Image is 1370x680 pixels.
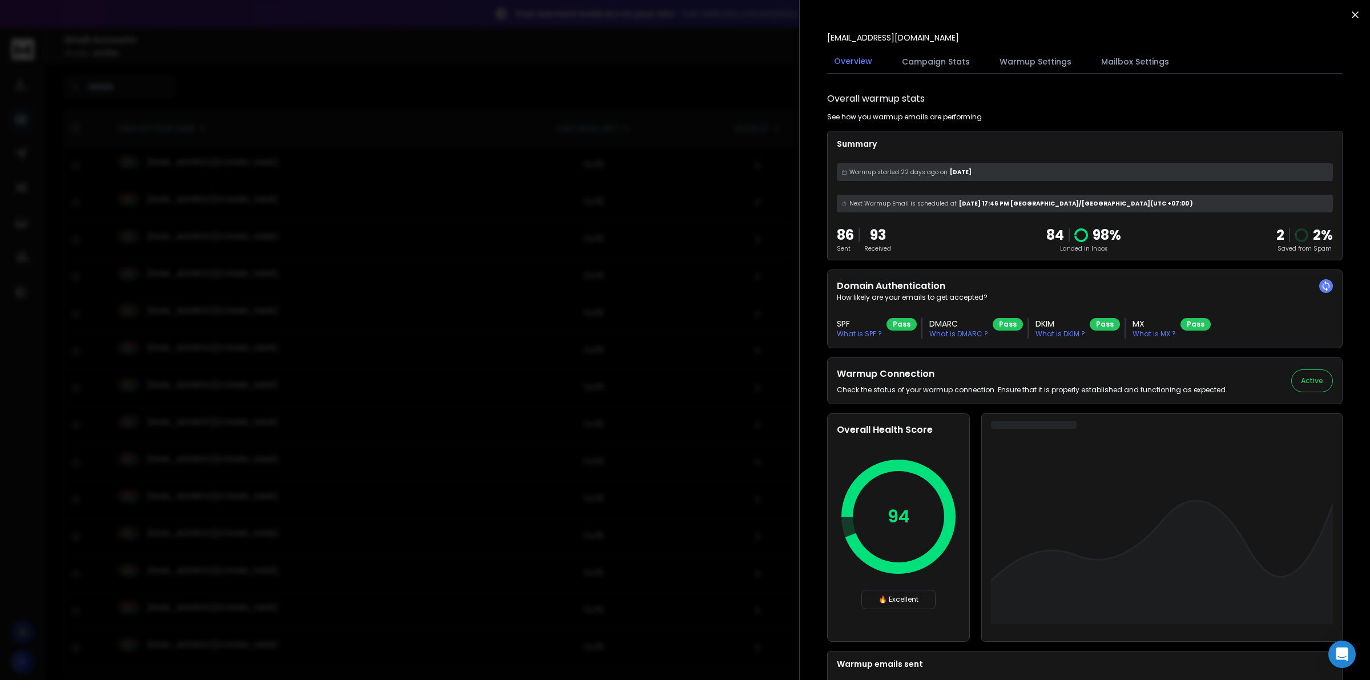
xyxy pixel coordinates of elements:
[827,112,982,122] p: See how you warmup emails are performing
[1035,329,1085,339] p: What is DKIM ?
[993,318,1023,331] div: Pass
[837,226,854,244] p: 86
[837,138,1333,150] p: Summary
[895,49,977,74] button: Campaign Stats
[837,329,882,339] p: What is SPF ?
[827,92,925,106] h1: Overall warmup stats
[827,49,879,75] button: Overview
[1313,226,1333,244] p: 2 %
[929,329,988,339] p: What is DMARC ?
[827,32,959,43] p: [EMAIL_ADDRESS][DOMAIN_NAME]
[887,318,917,331] div: Pass
[1328,641,1356,668] div: Open Intercom Messenger
[864,226,891,244] p: 93
[1133,329,1176,339] p: What is MX ?
[1035,318,1085,329] h3: DKIM
[837,658,1333,670] p: Warmup emails sent
[849,168,948,176] span: Warmup started 22 days ago on
[1090,318,1120,331] div: Pass
[837,195,1333,212] div: [DATE] 17:46 PM [GEOGRAPHIC_DATA]/[GEOGRAPHIC_DATA] (UTC +07:00 )
[849,199,957,208] span: Next Warmup Email is scheduled at
[1276,244,1333,253] p: Saved from Spam
[1180,318,1211,331] div: Pass
[837,244,854,253] p: Sent
[837,279,1333,293] h2: Domain Authentication
[1276,226,1284,244] strong: 2
[993,49,1078,74] button: Warmup Settings
[837,385,1227,395] p: Check the status of your warmup connection. Ensure that it is properly established and functionin...
[864,244,891,253] p: Received
[929,318,988,329] h3: DMARC
[1093,226,1121,244] p: 98 %
[861,590,936,609] div: 🔥 Excellent
[1094,49,1176,74] button: Mailbox Settings
[837,163,1333,181] div: [DATE]
[1291,369,1333,392] button: Active
[1046,244,1121,253] p: Landed in Inbox
[837,367,1227,381] h2: Warmup Connection
[837,318,882,329] h3: SPF
[1133,318,1176,329] h3: MX
[837,293,1333,302] p: How likely are your emails to get accepted?
[837,423,960,437] h2: Overall Health Score
[888,506,909,527] p: 94
[1046,226,1064,244] p: 84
